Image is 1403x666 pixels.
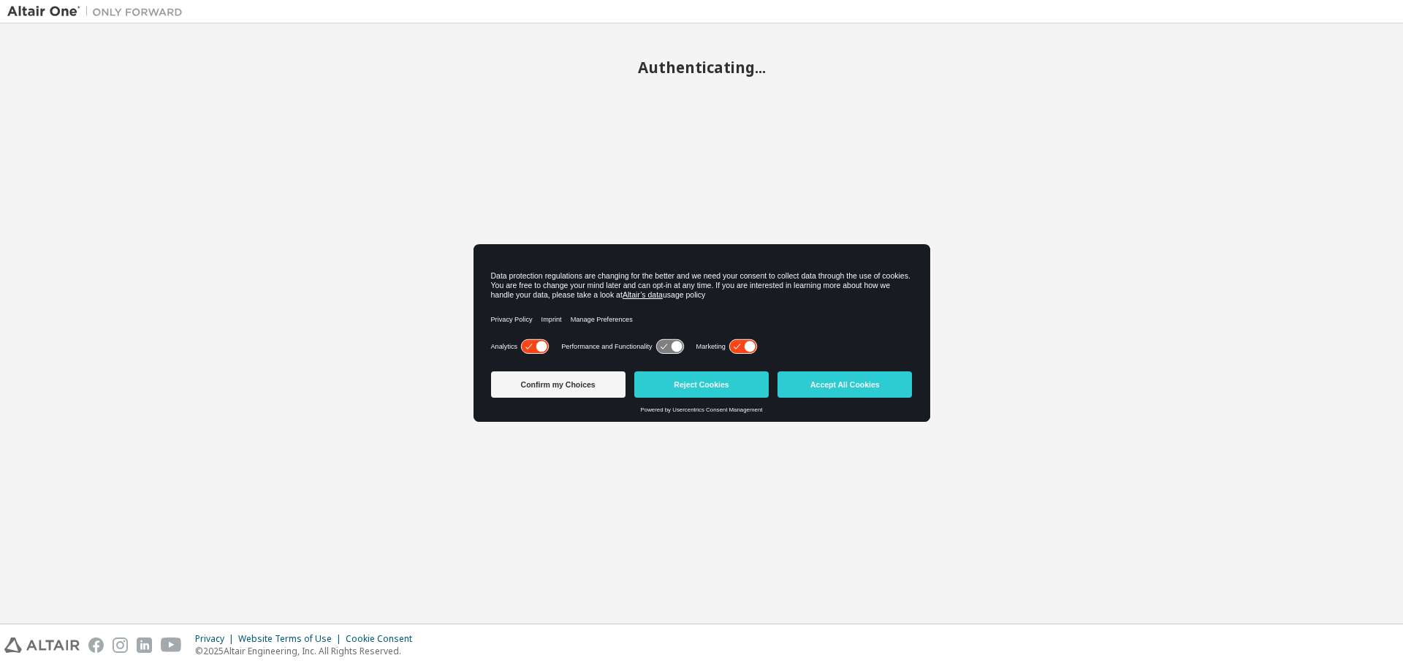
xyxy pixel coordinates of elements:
[7,58,1396,77] h2: Authenticating...
[7,4,190,19] img: Altair One
[137,637,152,653] img: linkedin.svg
[113,637,128,653] img: instagram.svg
[195,633,238,645] div: Privacy
[238,633,346,645] div: Website Terms of Use
[161,637,182,653] img: youtube.svg
[195,645,421,657] p: © 2025 Altair Engineering, Inc. All Rights Reserved.
[4,637,80,653] img: altair_logo.svg
[346,633,421,645] div: Cookie Consent
[88,637,104,653] img: facebook.svg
